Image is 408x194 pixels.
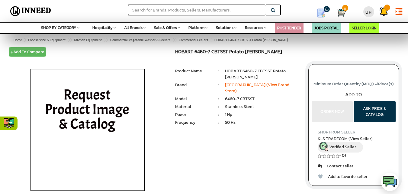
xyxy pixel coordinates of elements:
li: : [213,82,225,88]
a: SELLER LOGIN [352,25,377,31]
li: : [213,112,225,118]
span: Sale & Offers [154,25,177,31]
li: Stainless Steel [225,104,299,110]
li: 6460-7 CBTSST [225,96,299,102]
span: Verified Seller [329,144,356,150]
div: ADD TO [309,91,399,98]
img: Show My Quotes [317,8,326,18]
li: Power [175,112,212,118]
span: Resources [245,25,263,31]
span: Minimum Order Quantity (MOQ) = Piece(s) [313,81,394,87]
a: Add To Compare [9,47,46,57]
img: Support Tickets [379,7,388,16]
li: : [213,96,225,102]
li: : [213,68,225,74]
span: HOBART 6460-7 CBTSST Potato [PERSON_NAME] [27,38,288,42]
span: Add to favorite seller [328,173,368,180]
span: Solutions [216,25,233,31]
a: KLS TRADECOM (View Seller) Verified Seller [318,136,390,153]
i: format_indent_increase [394,7,403,16]
a: UH [361,2,376,19]
span: > [68,36,71,44]
li: 1 Hp [225,112,299,118]
a: Contact seller [318,163,353,169]
a: Home [12,36,23,44]
img: inneed-verified-seller-icon.png [319,142,328,151]
li: : [213,120,225,126]
a: Foodservice & Equipment [27,36,67,44]
span: Add To Compare [11,49,44,55]
a: Commercial Peelers [178,36,209,44]
li: Brand [175,82,212,88]
div: UH [363,6,374,17]
a: JOBS PORTAL [314,25,339,31]
h1: HOBART 6460-7 CBTSST Potato [PERSON_NAME] [175,49,299,56]
a: POST TENDER [277,25,301,31]
span: > [24,38,26,42]
li: HOBART 6460-7 CBTSST Potato [PERSON_NAME] [225,68,299,80]
li: Product Name [175,68,212,74]
span: 0 [342,5,348,11]
a: Kitchen Equipment [73,36,103,44]
a: Cart 0 [337,6,341,19]
img: Cart [337,8,346,17]
a: Support Tickets [376,2,391,18]
li: Model [175,96,212,102]
a: format_indent_increase [391,2,406,20]
a: my Quotes [310,6,337,20]
span: > [104,36,107,44]
span: SHOP BY CATEGORY [41,25,76,31]
span: All Brands [124,25,143,31]
li: Frequency [175,120,212,126]
li: : [213,104,225,110]
li: 50 Hz [225,120,299,126]
img: inneed-compare-icon.png [4,118,14,129]
span: 1 [377,81,378,87]
span: Hospitality [92,25,113,31]
span: Commercial Vegetable Washer & Peelers [110,38,170,42]
a: [GEOGRAPHIC_DATA] (View Brand Store) [225,82,289,94]
span: KLS TRADECOM (View Seller) [318,136,373,142]
h4: SHOP FROM SELLER: [318,130,390,134]
span: Platform [188,25,204,31]
button: ASK PRICE & CATALOG [354,101,396,122]
a: (0) [340,152,346,159]
span: > [210,36,213,44]
img: logo.png [382,174,397,189]
li: Material [175,104,212,110]
span: Kitchen Equipment [74,38,102,42]
img: Inneed.Market [8,4,53,19]
span: > [172,36,175,44]
input: Search for Brands, Products, Sellers, Manufacturers... [128,5,265,15]
span: Commercial Peelers [179,38,208,42]
span: Foodservice & Equipment [28,38,66,42]
a: Commercial Vegetable Washer & Peelers [109,36,172,44]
